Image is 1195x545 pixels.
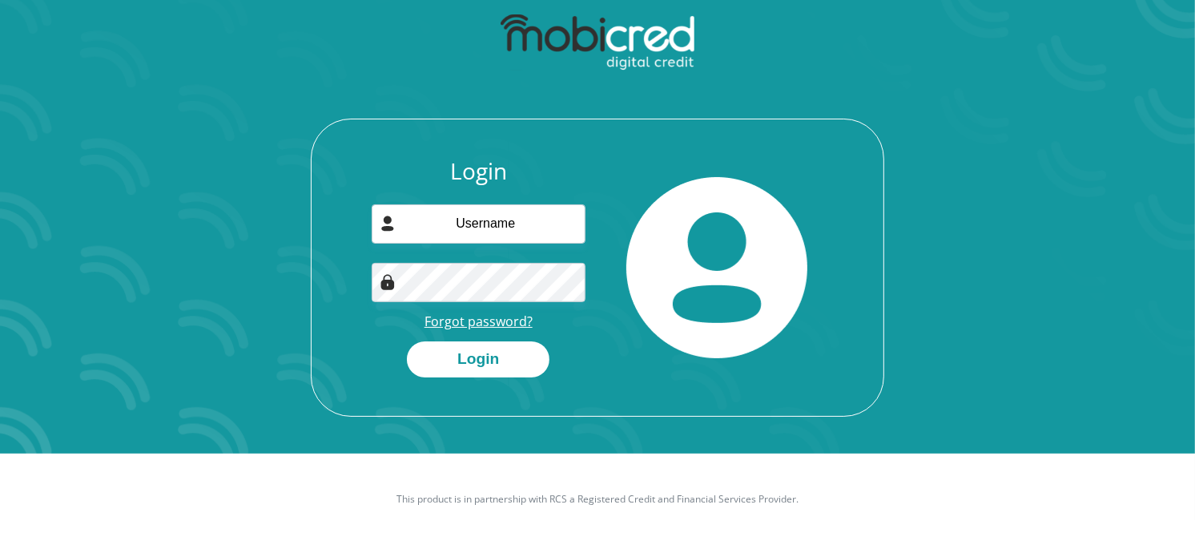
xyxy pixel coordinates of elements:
p: This product is in partnership with RCS a Registered Credit and Financial Services Provider. [153,492,1042,507]
a: Forgot password? [424,313,533,330]
img: Image [380,274,396,290]
img: user-icon image [380,216,396,232]
h3: Login [372,158,586,185]
button: Login [407,341,549,377]
img: mobicred logo [501,14,694,71]
input: Username [372,204,586,244]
